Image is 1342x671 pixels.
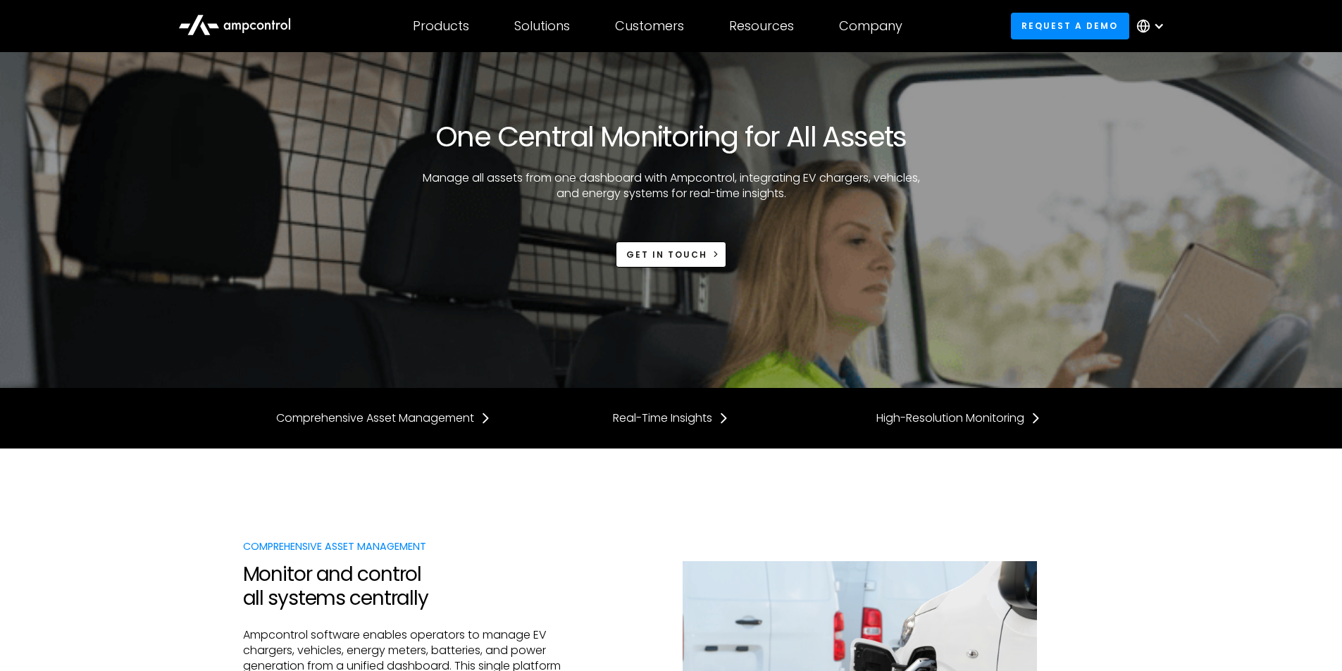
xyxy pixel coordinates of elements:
[876,410,1041,426] a: High-Resolution Monitoring
[839,18,902,34] div: Company
[414,170,928,202] p: Manage all assets from one dashboard with Ampcontrol, integrating EV chargers, vehicles, and ener...
[729,18,794,34] div: Resources
[413,18,469,34] div: Products
[514,18,570,34] div: Solutions
[613,410,729,426] a: Real-Time Insights
[876,410,1024,426] div: High-Resolution Monitoring
[276,410,474,426] div: Comprehensive Asset Management
[1011,13,1129,39] a: Request a demo
[243,539,577,554] div: Comprehensive Asset Management
[243,563,577,610] h2: Monitor and control all systems centrally
[616,242,727,268] a: Get in touch
[613,410,712,426] div: Real-Time Insights
[276,410,491,426] a: Comprehensive Asset Management
[626,249,707,261] div: Get in touch
[615,18,684,34] div: Customers
[435,120,907,153] h1: One Central Monitoring for All Assets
